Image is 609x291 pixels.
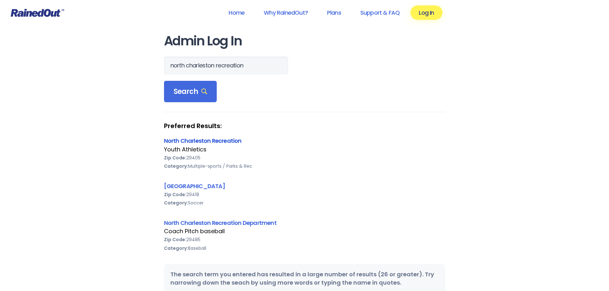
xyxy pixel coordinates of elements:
[164,200,188,206] b: Category:
[164,199,445,207] div: Soccer
[174,87,207,96] span: Search
[164,155,186,161] b: Zip Code:
[164,163,188,169] b: Category:
[164,57,288,74] input: Search Orgs…
[164,137,242,145] a: North Charleston Recreation
[164,244,445,252] div: Baseball
[352,5,408,20] a: Support & FAQ
[164,162,445,170] div: Multiple-sports / Parks & Rec
[220,5,253,20] a: Home
[164,34,445,48] h1: Admin Log In
[164,236,186,243] b: Zip Code:
[164,218,445,227] div: North Charleston Recreation Department
[164,81,217,103] div: Search
[164,235,445,244] div: 29485
[164,191,186,198] b: Zip Code:
[164,122,445,130] strong: Preferred Results:
[164,227,445,235] div: Coach Pitch baseball
[164,145,445,154] div: Youth Athletics
[410,5,442,20] a: Log In
[164,154,445,162] div: 29405
[255,5,316,20] a: Why RainedOut?
[319,5,349,20] a: Plans
[164,219,277,227] a: North Charleston Recreation Department
[164,136,445,145] div: North Charleston Recreation
[164,245,188,251] b: Category:
[164,182,225,190] a: [GEOGRAPHIC_DATA]
[164,182,445,190] div: [GEOGRAPHIC_DATA]
[164,190,445,199] div: 29418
